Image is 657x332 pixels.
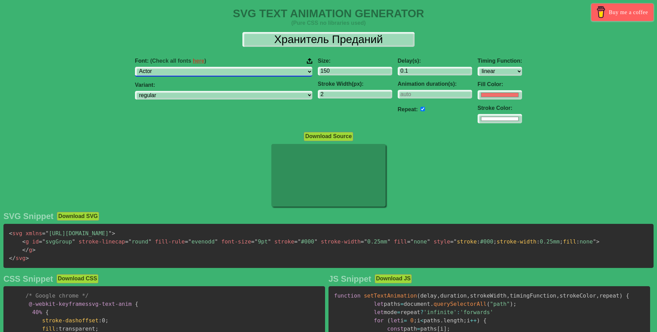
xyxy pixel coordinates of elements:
[125,238,128,245] span: =
[477,238,480,245] span: :
[185,238,188,245] span: =
[9,230,12,237] span: <
[437,292,440,299] span: ,
[188,238,191,245] span: "
[490,301,510,307] span: "path"
[591,3,654,21] a: Buy me a coffee
[398,90,472,98] input: auto
[460,309,493,315] span: 'forwards'
[563,238,576,245] span: fill
[478,105,522,111] label: Stroke Color:
[576,238,580,245] span: :
[215,238,218,245] span: "
[387,238,390,245] span: "
[434,238,450,245] span: style
[42,317,98,324] span: stroke-dashoffset
[39,238,42,245] span: =
[45,309,49,315] span: {
[398,58,472,64] label: Delay(s):
[155,238,185,245] span: fill-rule
[72,238,75,245] span: "
[307,58,312,64] img: Upload your font
[42,230,112,237] span: [URL][DOMAIN_NAME]
[483,317,487,324] span: {
[398,81,472,87] label: Animation duration(s):
[510,301,513,307] span: )
[427,238,430,245] span: "
[420,317,424,324] span: <
[32,238,39,245] span: id
[444,325,447,332] span: ]
[318,67,392,75] input: 100
[98,317,102,324] span: :
[595,6,607,18] img: Buy me a coffee
[42,230,45,237] span: =
[22,238,29,245] span: g
[420,309,424,315] span: ?
[507,292,510,299] span: ,
[375,274,412,283] button: Download JS
[513,301,517,307] span: ;
[619,292,623,299] span: )
[463,317,467,324] span: ;
[364,292,417,299] span: setTextAnimation
[135,58,206,64] span: Font:
[364,238,367,245] span: "
[430,301,434,307] span: .
[185,238,218,245] span: evenodd
[251,238,271,245] span: 9pt
[593,238,596,245] span: "
[457,238,593,245] span: #000 0.25mm none
[478,58,522,64] label: Timing Function:
[626,292,629,299] span: {
[497,238,536,245] span: stroke-width
[42,325,55,332] span: fill
[437,325,440,332] span: [
[397,309,400,315] span: =
[3,274,53,284] h2: CSS Snippet
[135,301,138,307] span: {
[57,212,99,221] button: Download SVG
[95,325,98,332] span: ;
[424,309,457,315] span: 'infinite'
[125,238,152,245] span: round
[420,107,425,111] input: auto
[105,317,108,324] span: ;
[361,238,390,245] span: 0.25mm
[9,255,25,261] span: svg
[560,238,563,245] span: ;
[29,301,88,307] span: @-webkit-keyframes
[242,32,415,47] input: Input Text Here
[398,106,418,112] label: Repeat:
[135,82,312,88] label: Variant:
[25,230,42,237] span: xmlns
[596,238,599,245] span: >
[407,238,410,245] span: =
[318,90,392,98] input: 2px
[361,238,364,245] span: =
[22,247,32,253] span: g
[39,238,75,245] span: svgGroup
[493,238,497,245] span: ;
[251,238,254,245] span: =
[112,230,115,237] span: >
[55,325,59,332] span: :
[478,81,522,87] label: Fill Color:
[22,247,29,253] span: </
[45,230,49,237] span: "
[148,238,152,245] span: "
[56,274,98,283] button: Download CSS
[374,317,384,324] span: for
[25,292,88,299] span: /* Google chrome */
[108,230,112,237] span: "
[32,247,35,253] span: >
[298,238,301,245] span: "
[467,292,470,299] span: ,
[318,81,392,87] label: Stroke Width(px):
[536,238,540,245] span: :
[3,211,53,221] h2: SVG Snippet
[274,238,294,245] span: stroke
[25,255,29,261] span: >
[609,6,648,18] span: Buy me a coffee
[314,238,317,245] span: "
